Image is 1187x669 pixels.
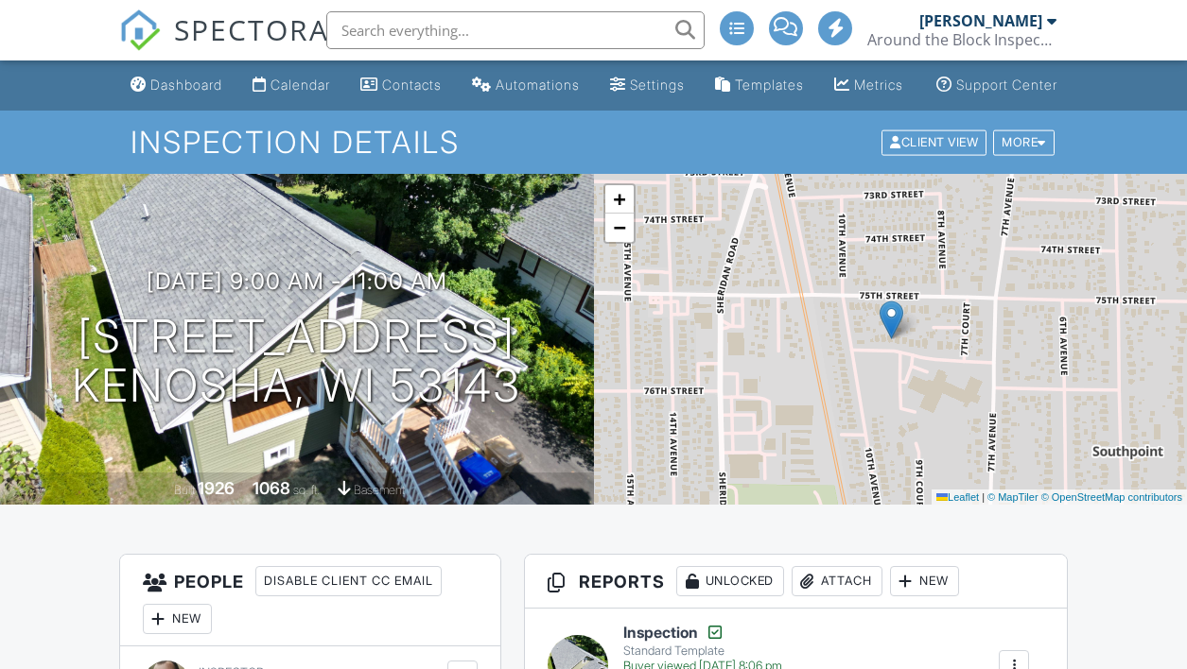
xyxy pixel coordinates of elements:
a: Settings [602,68,692,103]
img: The Best Home Inspection Software - Spectora [119,9,161,51]
div: Contacts [382,77,442,93]
div: Client View [882,129,986,155]
div: 1068 [253,478,290,498]
a: Leaflet [936,491,979,503]
div: 1926 [198,478,235,498]
h3: Reports [525,555,1068,609]
h3: People [120,555,500,646]
a: Support Center [929,68,1065,103]
span: sq. ft. [293,483,320,497]
div: Disable Client CC Email [255,566,442,596]
h6: Inspection [623,623,782,642]
a: Contacts [353,68,449,103]
div: Settings [630,77,685,93]
a: Metrics [827,68,911,103]
a: Automations (Advanced) [464,68,587,103]
div: Calendar [271,77,330,93]
a: Templates [707,68,812,103]
span: + [613,187,625,211]
span: Built [174,483,195,497]
a: Zoom out [605,214,634,242]
div: Around the Block Inspections, Inc. [867,30,1056,49]
div: [PERSON_NAME] [919,11,1042,30]
div: Unlocked [676,566,784,596]
div: New [890,566,959,596]
h3: [DATE] 9:00 am - 11:00 am [147,268,447,294]
div: Automations [496,77,580,93]
div: Templates [735,77,804,93]
div: Dashboard [150,77,222,93]
span: | [982,491,985,503]
span: SPECTORA [174,9,329,49]
span: basement [354,483,405,497]
a: Zoom in [605,185,634,214]
a: © MapTiler [987,491,1039,503]
div: Standard Template [623,643,782,659]
h1: Inspection Details [131,126,1056,159]
a: © OpenStreetMap contributors [1041,491,1182,503]
h1: [STREET_ADDRESS] Kenosha, WI 53143 [72,312,521,412]
a: Calendar [245,68,338,103]
div: New [143,604,212,634]
div: Metrics [854,77,903,93]
a: Client View [880,134,991,148]
img: Marker [880,300,903,339]
a: SPECTORA [119,26,329,65]
span: − [613,215,625,239]
div: More [993,129,1055,155]
div: Attach [792,566,882,596]
input: Search everything... [326,11,705,49]
div: Support Center [956,77,1057,93]
a: Dashboard [123,68,230,103]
